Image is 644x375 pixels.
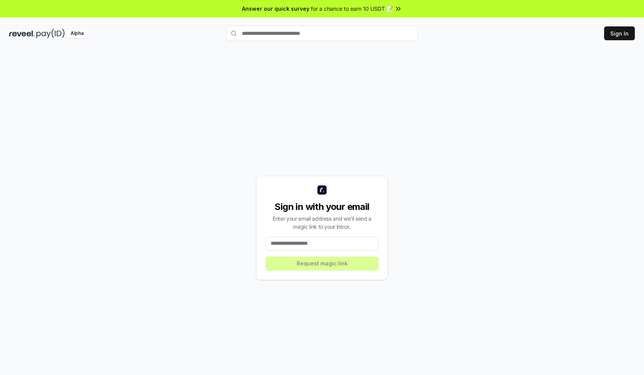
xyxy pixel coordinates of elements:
[266,201,378,213] div: Sign in with your email
[36,29,65,38] img: pay_id
[317,185,327,195] img: logo_small
[266,215,378,231] div: Enter your email address and we’ll send a magic link to your inbox.
[9,29,35,38] img: reveel_dark
[604,26,635,40] button: Sign In
[66,29,88,38] div: Alpha
[311,5,393,13] span: for a chance to earn 10 USDT 📝
[242,5,309,13] span: Answer our quick survey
